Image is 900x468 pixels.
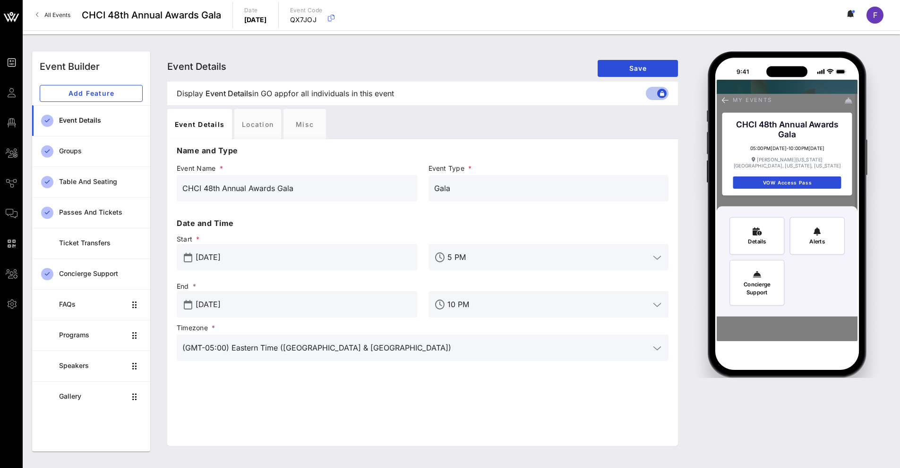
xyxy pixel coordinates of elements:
p: Date [244,6,267,15]
a: Programs [32,320,150,351]
span: Save [605,64,670,72]
a: Table and Seating [32,167,150,197]
div: Location [234,109,281,139]
span: Display in GO app [177,88,394,99]
span: Event Details [167,61,226,72]
div: Speakers [59,362,126,370]
input: End Time [447,297,650,312]
a: Concierge Support [32,259,150,289]
div: Event Builder [40,59,100,74]
input: Event Type [434,181,663,196]
button: prepend icon [184,253,192,262]
div: Misc [283,109,326,139]
div: Ticket Transfers [59,239,143,247]
a: Ticket Transfers [32,228,150,259]
span: CHCI 48th Annual Awards Gala [82,8,221,22]
input: Event Name [182,181,411,196]
span: Start [177,234,417,244]
div: Event Details [59,117,143,125]
input: End Date [196,297,411,312]
div: FAQs [59,301,126,309]
a: Speakers [32,351,150,381]
div: Groups [59,147,143,155]
input: Start Time [447,250,650,265]
div: Gallery [59,393,126,401]
a: Event Details [32,105,150,136]
span: F [873,10,877,20]
a: FAQs [32,289,150,320]
span: Add Feature [48,89,135,97]
div: Programs [59,331,126,339]
a: Gallery [32,381,150,412]
a: Groups [32,136,150,167]
div: Concierge Support [59,270,143,278]
span: Timezone [177,323,669,333]
input: Timezone [182,340,650,355]
div: Table and Seating [59,178,143,186]
span: Event Type [429,164,669,173]
p: Event Code [290,6,323,15]
span: All Events [44,11,70,18]
button: Add Feature [40,85,143,102]
a: Passes and Tickets [32,197,150,228]
p: Name and Type [177,145,669,156]
button: Save [598,60,678,77]
span: Event Details [206,88,252,99]
p: QX7JOJ [290,15,323,25]
span: for all individuals in this event [288,88,394,99]
div: F [866,7,883,24]
span: Event Name [177,164,417,173]
p: Date and Time [177,217,669,229]
span: End [177,282,417,291]
div: Event Details [167,109,232,139]
div: Passes and Tickets [59,209,143,217]
p: [DATE] [244,15,267,25]
a: All Events [30,8,76,23]
button: prepend icon [184,300,192,309]
input: Start Date [196,250,411,265]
